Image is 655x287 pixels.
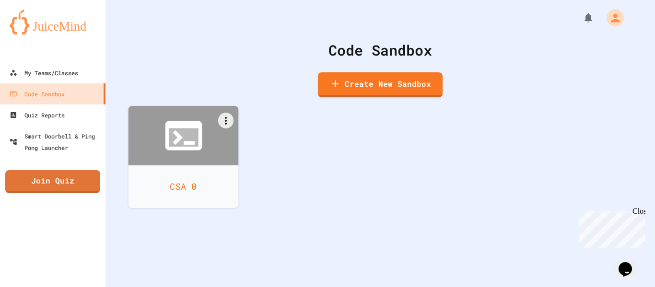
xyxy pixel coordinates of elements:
a: Create New Sandbox [318,72,443,97]
div: Code Sandbox [10,88,65,100]
a: CSA 0 [129,106,239,208]
div: Chat with us now!Close [4,4,66,61]
iframe: chat widget [575,207,645,248]
a: Join Quiz [5,170,100,193]
div: Quiz Reports [10,109,65,121]
div: My Notifications [565,10,597,26]
iframe: chat widget [615,249,645,277]
img: logo-orange.svg [10,10,96,34]
div: Code Sandbox [129,39,631,61]
div: My Teams/Classes [10,67,78,79]
div: Smart Doorbell & Ping Pong Launcher [10,130,102,153]
div: CSA 0 [129,165,239,208]
div: My Account [597,7,626,29]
